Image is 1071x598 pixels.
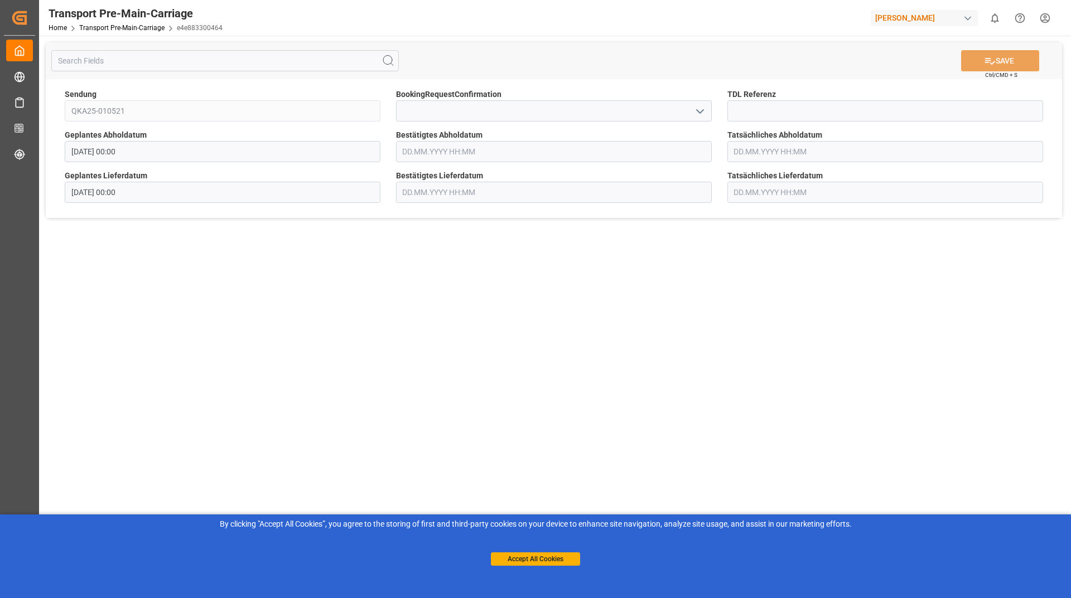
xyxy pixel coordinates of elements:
[65,89,97,100] span: Sendung
[982,6,1007,31] button: show 0 new notifications
[727,129,822,141] span: Tatsächliches Abholdatum
[491,552,580,566] button: Accept All Cookies
[985,71,1017,79] span: Ctrl/CMD + S
[727,141,1043,162] input: DD.MM.YYYY HH:MM
[51,50,399,71] input: Search Fields
[396,141,712,162] input: DD.MM.YYYY HH:MM
[727,182,1043,203] input: DD.MM.YYYY HH:MM
[49,24,67,32] a: Home
[961,50,1039,71] button: SAVE
[871,10,978,26] div: [PERSON_NAME]
[396,170,483,182] span: Bestätigtes Lieferdatum
[49,5,223,22] div: Transport Pre-Main-Carriage
[8,518,1063,530] div: By clicking "Accept All Cookies”, you agree to the storing of first and third-party cookies on yo...
[871,7,982,28] button: [PERSON_NAME]
[396,182,712,203] input: DD.MM.YYYY HH:MM
[79,24,165,32] a: Transport Pre-Main-Carriage
[396,129,483,141] span: Bestätigtes Abholdatum
[65,129,147,141] span: Geplantes Abholdatum
[396,89,501,100] span: BookingRequestConfirmation
[1007,6,1033,31] button: Help Center
[727,89,776,100] span: TDL Referenz
[727,170,823,182] span: Tatsächliches Lieferdatum
[65,170,147,182] span: Geplantes Lieferdatum
[65,141,380,162] input: DD.MM.YYYY HH:MM
[691,103,707,120] button: open menu
[65,182,380,203] input: DD.MM.YYYY HH:MM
